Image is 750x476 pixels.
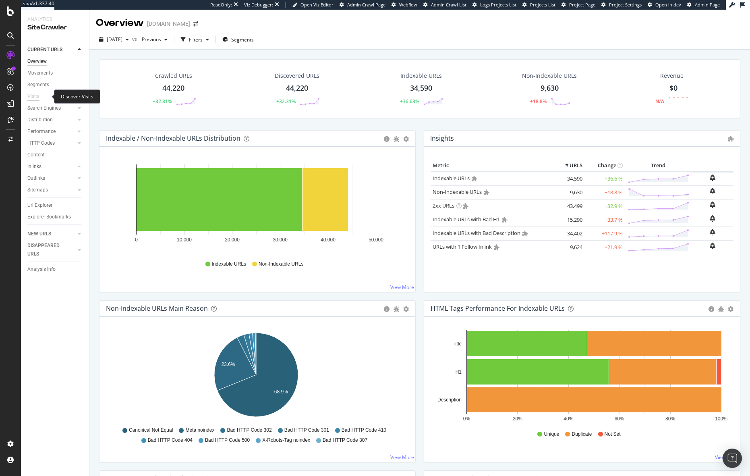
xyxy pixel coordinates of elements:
a: Admin Crawl List [423,2,466,8]
td: +18.8 % [584,185,625,199]
div: Indexable URLs [400,72,442,80]
div: Non-Indexable URLs Main Reason [106,304,208,312]
div: Open Intercom Messenger [723,449,742,468]
span: Bad HTTP Code 410 [342,427,386,434]
div: DISAPPEARED URLS [27,241,68,258]
a: CURRENT URLS [27,46,75,54]
div: Indexable / Non-Indexable URLs Distribution [106,134,240,142]
td: +117.9 % [584,227,625,240]
div: gear [403,136,409,142]
span: Bad HTTP Code 302 [227,427,271,434]
td: 9,630 [552,185,584,199]
a: Explorer Bookmarks [27,213,83,221]
text: 100% [715,416,727,422]
div: 9,630 [541,83,559,94]
a: View More [390,284,414,291]
a: Webflow [392,2,417,8]
i: Admin [502,217,508,222]
div: ReadOnly: [210,2,232,8]
span: Admin Crawl Page [347,2,385,8]
div: Filters [189,36,203,43]
div: Search Engines [27,104,61,112]
th: Change [584,160,625,172]
div: +36.63% [400,98,419,105]
a: View More [715,454,739,461]
a: Projects List [522,2,555,8]
a: Indexable URLs with Bad Description [433,229,520,237]
div: N/A [655,98,664,105]
div: Overview [96,16,144,30]
a: Admin Page [687,2,720,8]
div: bell-plus [710,202,715,208]
span: Duplicate [572,431,592,438]
text: 30,000 [273,237,288,243]
div: Analytics [27,16,83,23]
span: Admin Page [695,2,720,8]
span: Open Viz Editor [300,2,334,8]
a: DISAPPEARED URLS [27,241,75,258]
span: Meta noindex [185,427,214,434]
div: gear [403,306,409,312]
td: 43,499 [552,199,584,213]
text: 0% [463,416,470,422]
div: Url Explorer [27,201,52,210]
td: +32.9 % [584,199,625,213]
span: Bad HTTP Code 301 [284,427,329,434]
a: Logs Projects List [472,2,516,8]
div: Non-Indexable URLs [522,72,577,80]
span: Bad HTTP Code 500 [205,437,250,444]
div: Segments [27,81,49,89]
text: Title [453,341,462,347]
button: Previous [139,33,171,46]
a: NEW URLS [27,230,75,238]
td: 9,624 [552,240,584,254]
div: bell-plus [710,243,715,249]
a: Url Explorer [27,201,83,210]
text: 40,000 [321,237,336,243]
i: Admin [522,231,528,236]
span: vs [132,35,139,42]
div: Visits [27,92,39,101]
div: bell-plus [710,175,715,181]
span: Webflow [399,2,417,8]
td: 34,402 [552,227,584,240]
span: Project Page [569,2,595,8]
a: Performance [27,127,75,136]
span: Non-Indexable URLs [259,261,303,268]
span: Not Set [605,431,621,438]
a: Indexable URLs with Bad H1 [433,216,500,223]
a: URLs with 1 Follow Inlink [433,243,492,250]
td: +36.6 % [584,172,625,186]
div: gear [728,306,733,312]
button: Filters [178,33,212,46]
th: Trend [625,160,691,172]
div: +32.31% [153,98,172,105]
div: circle-info [384,306,390,312]
span: Canonical Not Equal [129,427,173,434]
a: Indexable URLs [433,175,470,182]
a: Distribution [27,116,75,124]
a: Sitemaps [27,186,75,194]
text: 20% [513,416,522,422]
th: # URLS [552,160,584,172]
text: H1 [456,369,462,375]
span: Revenue [660,72,684,80]
div: A chart. [106,330,406,423]
a: Open in dev [648,2,681,8]
span: Segments [231,36,254,43]
td: +33.7 % [584,213,625,227]
div: circle-info [384,136,390,142]
a: Overview [27,57,83,66]
a: Outlinks [27,174,75,183]
div: Outlinks [27,174,45,183]
text: 50,000 [369,237,383,243]
span: Project Settings [609,2,642,8]
div: HTML Tags Performance for Indexable URLs [431,304,565,312]
i: Admin [494,244,499,250]
svg: A chart. [431,330,731,423]
div: bell-plus [710,188,715,194]
text: 60% [615,416,624,422]
a: HTTP Codes [27,139,75,148]
div: circle-info [709,306,714,312]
